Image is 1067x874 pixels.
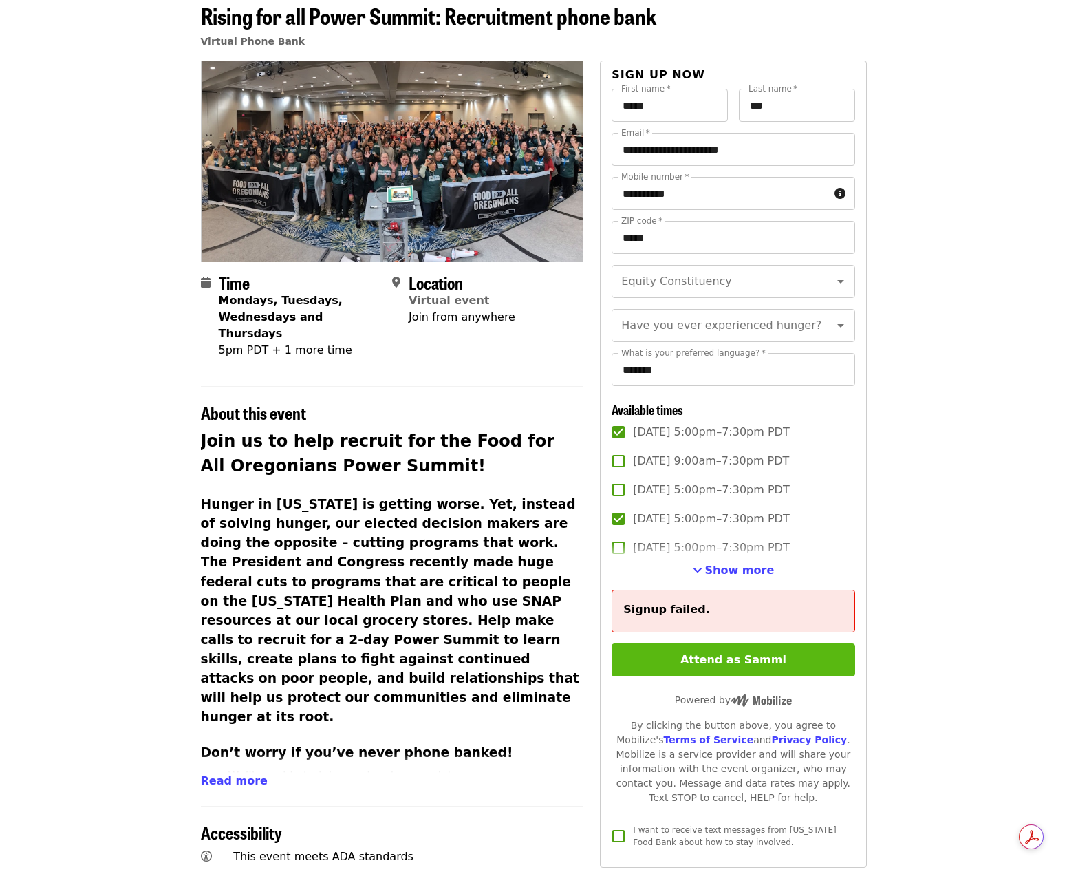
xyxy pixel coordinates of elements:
h3: Hunger in [US_STATE] is getting worse. Yet, instead of solving hunger, our elected decision maker... [201,495,584,727]
span: Read more [201,774,268,787]
span: I want to receive text messages from [US_STATE] Food Bank about how to stay involved. [633,825,836,847]
input: Email [612,133,854,166]
h3: Don’t worry if you’ve never phone banked! [201,743,584,763]
span: [DATE] 5:00pm–7:30pm PDT [633,511,789,527]
span: Available times [612,401,683,418]
button: Open [831,316,850,335]
label: What is your preferred language? [621,349,766,357]
img: Rising for all Power Summit: Recruitment phone bank organized by Oregon Food Bank [202,61,583,261]
span: Join from anywhere [409,310,515,323]
a: Virtual event [409,294,490,307]
a: Privacy Policy [771,734,847,745]
span: Powered by [675,694,792,705]
a: Virtual Phone Bank [201,36,305,47]
span: [DATE] 5:00pm–7:30pm PDT [633,482,789,498]
input: Mobile number [612,177,828,210]
i: universal-access icon [201,850,212,863]
input: What is your preferred language? [612,353,854,386]
span: Location [409,270,463,295]
div: 5pm PDT + 1 more time [219,342,381,359]
button: See more timeslots [693,562,775,579]
span: Signup failed. [623,603,709,616]
span: [DATE] 9:00am–7:30pm PDT [633,453,789,469]
i: circle-info icon [834,187,845,200]
label: First name [621,85,671,93]
span: Sign up now [612,68,705,81]
span: Accessibility [201,820,282,844]
span: About this event [201,401,306,425]
label: Mobile number [621,173,689,181]
i: calendar icon [201,276,211,289]
h2: Join us to help recruit for the Food for All Oregonians Power Summit! [201,429,584,478]
li: We’ll provide training and a phone script [228,768,584,785]
span: Time [219,270,250,295]
input: ZIP code [612,221,854,254]
span: This event meets ADA standards [233,850,413,863]
span: [DATE] 5:00pm–7:30pm PDT [633,424,789,440]
button: Open [831,272,850,291]
div: By clicking the button above, you agree to Mobilize's and . Mobilize is a service provider and wi... [612,718,854,805]
button: Attend as Sammi [612,643,854,676]
label: Email [621,129,650,137]
input: Last name [739,89,855,122]
strong: Mondays, Tuesdays, Wednesdays and Thursdays [219,294,343,340]
input: First name [612,89,728,122]
a: Terms of Service [663,734,753,745]
img: Powered by Mobilize [731,694,792,707]
label: Last name [748,85,797,93]
label: ZIP code [621,217,662,225]
button: Read more [201,773,268,789]
i: map-marker-alt icon [392,276,400,289]
span: [DATE] 5:00pm–7:30pm PDT [633,540,789,556]
span: Show more [705,564,775,577]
